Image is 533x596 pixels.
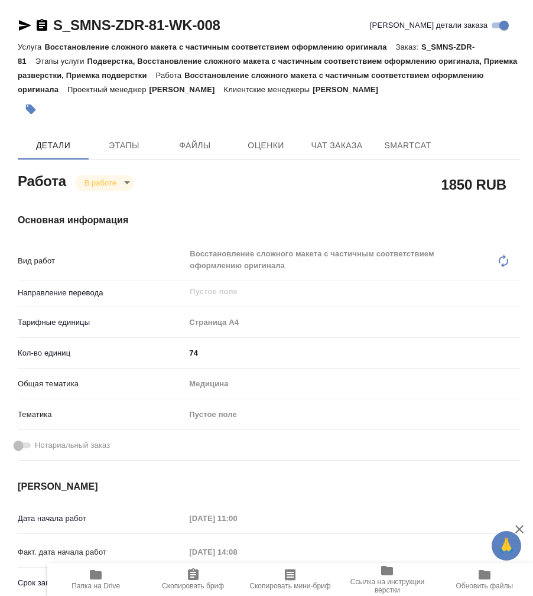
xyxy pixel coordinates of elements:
[25,138,82,153] span: Детали
[81,178,120,188] button: В работе
[313,85,387,94] p: [PERSON_NAME]
[156,71,185,80] p: Работа
[18,255,185,267] p: Вид работ
[167,138,223,153] span: Файлы
[18,378,185,390] p: Общая тематика
[492,531,521,561] button: 🙏
[238,138,294,153] span: Оценки
[144,563,241,596] button: Скопировать бриф
[249,582,330,590] span: Скопировать мини-бриф
[18,317,185,328] p: Тарифные единицы
[223,85,313,94] p: Клиентские менеджеры
[18,96,44,122] button: Добавить тэг
[149,85,224,94] p: [PERSON_NAME]
[188,285,492,299] input: Пустое поле
[242,563,339,596] button: Скопировать мини-бриф
[185,405,520,425] div: Пустое поле
[308,138,365,153] span: Чат заказа
[456,582,513,590] span: Обновить файлы
[35,57,87,66] p: Этапы услуги
[441,174,506,194] h2: 1850 RUB
[71,582,120,590] span: Папка на Drive
[18,480,520,494] h4: [PERSON_NAME]
[185,312,520,333] div: Страница А4
[396,43,421,51] p: Заказ:
[18,213,520,227] h4: Основная информация
[35,18,49,32] button: Скопировать ссылку
[379,138,436,153] span: SmartCat
[346,578,428,594] span: Ссылка на инструкции верстки
[185,374,520,394] div: Медицина
[18,513,185,525] p: Дата начала работ
[18,57,517,80] p: Подверстка, Восстановление сложного макета с частичным соответствием оформлению оригинала, Приемк...
[189,409,506,421] div: Пустое поле
[339,563,435,596] button: Ссылка на инструкции верстки
[35,439,110,451] span: Нотариальный заказ
[18,546,185,558] p: Факт. дата начала работ
[185,344,520,361] input: ✎ Введи что-нибудь
[47,563,144,596] button: Папка на Drive
[18,43,44,51] p: Услуга
[185,510,288,527] input: Пустое поле
[370,19,487,31] span: [PERSON_NAME] детали заказа
[53,17,220,33] a: S_SMNS-ZDR-81-WK-008
[18,409,185,421] p: Тематика
[436,563,533,596] button: Обновить файлы
[18,347,185,359] p: Кол-во единиц
[185,543,288,561] input: Пустое поле
[18,577,185,589] p: Срок завершения работ
[18,71,483,94] p: Восстановление сложного макета с частичным соответствием оформлению оригинала
[18,170,66,191] h2: Работа
[96,138,152,153] span: Этапы
[18,287,185,299] p: Направление перевода
[67,85,149,94] p: Проектный менеджер
[44,43,395,51] p: Восстановление сложного макета с частичным соответствием оформлению оригинала
[496,533,516,558] span: 🙏
[75,175,134,191] div: В работе
[162,582,224,590] span: Скопировать бриф
[18,18,32,32] button: Скопировать ссылку для ЯМессенджера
